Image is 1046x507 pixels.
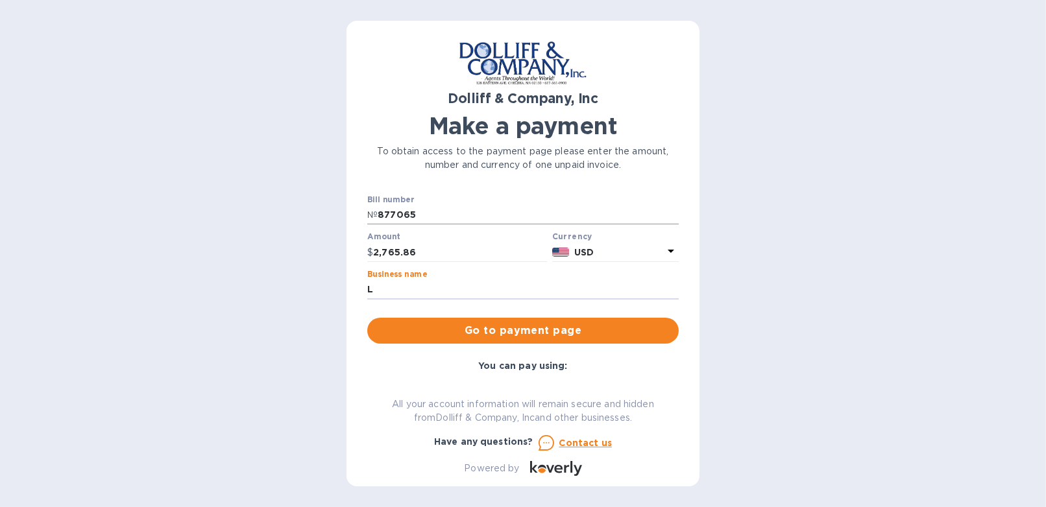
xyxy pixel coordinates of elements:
label: Business name [367,270,427,278]
input: Enter bill number [378,206,679,225]
button: Go to payment page [367,318,679,344]
label: Bill number [367,196,414,204]
b: Currency [552,231,592,241]
p: To obtain access to the payment page please enter the amount, number and currency of one unpaid i... [367,145,679,172]
b: USD [574,247,594,257]
b: Have any questions? [434,436,533,447]
input: Enter business name [367,280,679,300]
input: 0.00 [373,242,547,262]
span: Go to payment page [378,323,668,338]
b: You can pay using: [478,360,567,371]
u: Contact us [559,438,613,448]
p: $ [367,246,373,259]
h1: Make a payment [367,112,679,139]
b: Dolliff & Company, Inc [448,90,598,106]
label: Amount [367,233,400,241]
img: USD [552,248,570,257]
p: № [367,208,378,222]
p: Powered by [464,462,519,475]
p: All your account information will remain secure and hidden from Dolliff & Company, Inc and other ... [367,397,679,425]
